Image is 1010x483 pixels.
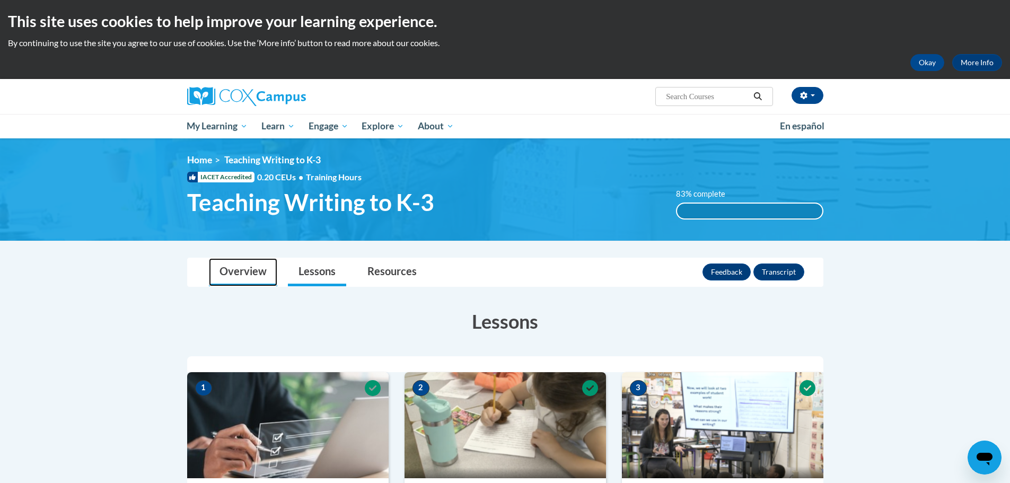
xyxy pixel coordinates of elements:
[298,172,303,182] span: •
[792,87,823,104] button: Account Settings
[180,114,255,138] a: My Learning
[405,372,606,478] img: Course Image
[187,87,306,106] img: Cox Campus
[261,120,295,133] span: Learn
[968,441,1002,475] iframe: Button to launch messaging window
[187,188,434,216] span: Teaching Writing to K-3
[773,115,831,137] a: En español
[362,120,404,133] span: Explore
[302,114,355,138] a: Engage
[952,54,1002,71] a: More Info
[195,380,212,396] span: 1
[676,188,737,200] label: 83% complete
[187,172,254,182] span: IACET Accredited
[750,90,766,103] button: Search
[780,120,824,131] span: En español
[411,114,461,138] a: About
[187,120,248,133] span: My Learning
[187,372,389,478] img: Course Image
[753,264,804,280] button: Transcript
[187,154,212,165] a: Home
[355,114,411,138] a: Explore
[187,87,389,106] a: Cox Campus
[8,11,1002,32] h2: This site uses cookies to help improve your learning experience.
[418,120,454,133] span: About
[910,54,944,71] button: Okay
[171,114,839,138] div: Main menu
[187,308,823,335] h3: Lessons
[702,264,751,280] button: Feedback
[224,154,321,165] span: Teaching Writing to K-3
[665,90,750,103] input: Search Courses
[630,380,647,396] span: 3
[209,258,277,286] a: Overview
[677,204,822,218] div: 100%
[622,372,823,478] img: Course Image
[357,258,427,286] a: Resources
[288,258,346,286] a: Lessons
[306,172,362,182] span: Training Hours
[254,114,302,138] a: Learn
[412,380,429,396] span: 2
[257,171,306,183] span: 0.20 CEUs
[309,120,348,133] span: Engage
[8,37,1002,49] p: By continuing to use the site you agree to our use of cookies. Use the ‘More info’ button to read...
